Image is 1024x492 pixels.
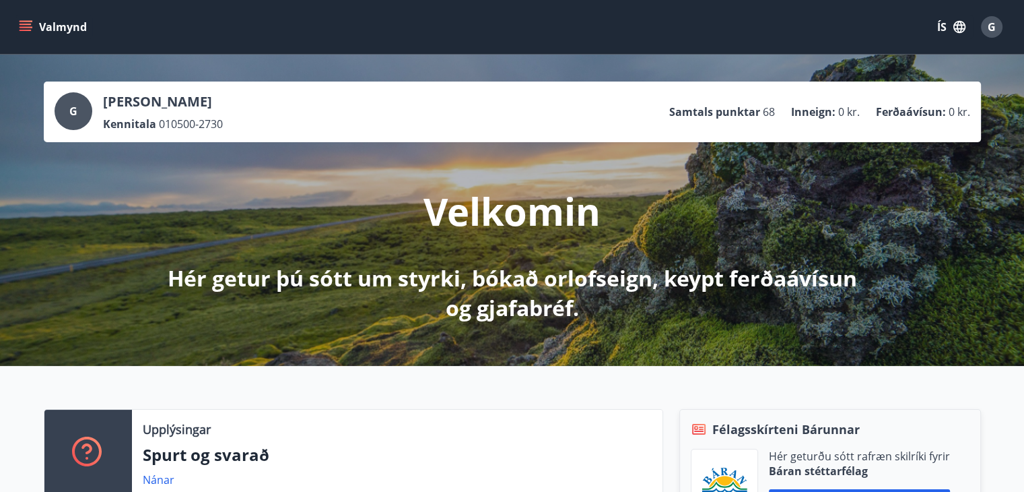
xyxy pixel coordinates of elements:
[769,449,950,464] p: Hér geturðu sótt rafræn skilríki fyrir
[157,264,868,323] p: Hér getur þú sótt um styrki, bókað orlofseign, keypt ferðaávísun og gjafabréf.
[669,104,760,119] p: Samtals punktar
[988,20,996,34] span: G
[769,464,950,479] p: Báran stéttarfélag
[876,104,946,119] p: Ferðaávísun :
[103,92,223,111] p: [PERSON_NAME]
[791,104,835,119] p: Inneign :
[976,11,1008,43] button: G
[16,15,92,39] button: menu
[423,185,601,237] p: Velkomin
[103,117,156,131] p: Kennitala
[763,104,775,119] span: 68
[712,421,860,438] span: Félagsskírteni Bárunnar
[143,443,652,466] p: Spurt og svarað
[930,15,973,39] button: ÍS
[838,104,860,119] span: 0 kr.
[159,117,223,131] span: 010500-2730
[143,421,211,438] p: Upplýsingar
[949,104,970,119] span: 0 kr.
[69,104,77,119] span: G
[143,472,174,487] a: Nánar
